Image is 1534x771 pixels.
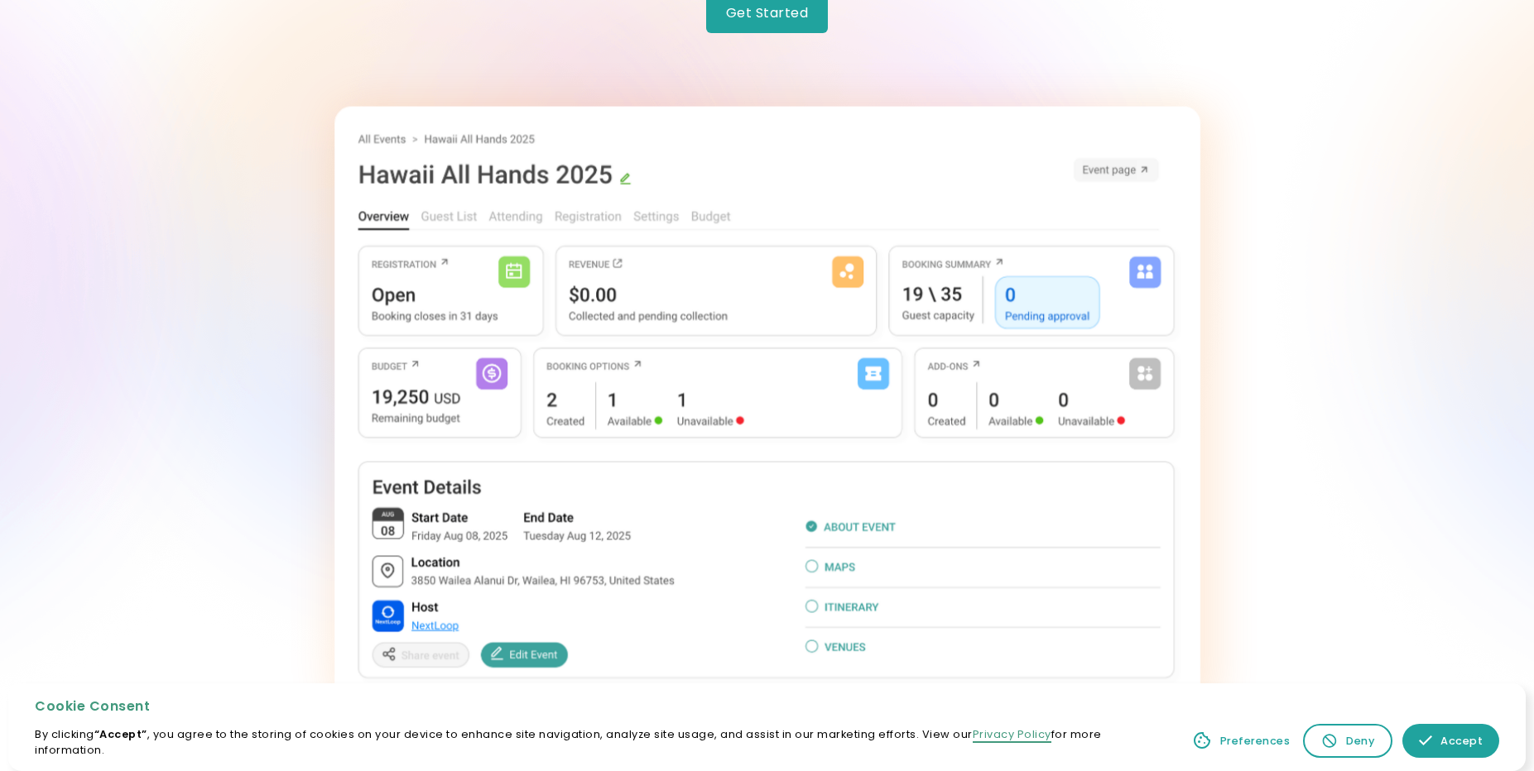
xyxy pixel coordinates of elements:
div: Accept [1440,733,1483,749]
div: Deny [1346,733,1374,749]
img: allow icon [1419,734,1432,747]
p: By clicking , you agree to the storing of cookies on your device to enhance site navigation, anal... [35,726,1162,758]
strong: “Accept” [94,727,147,741]
div: Preferences [1220,733,1291,749]
div: Cookie Consent [35,697,1162,716]
a: Deny [1303,724,1392,758]
a: Preferences [1189,724,1294,758]
a: Accept [1402,724,1499,758]
a: Privacy Policy [973,727,1051,743]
